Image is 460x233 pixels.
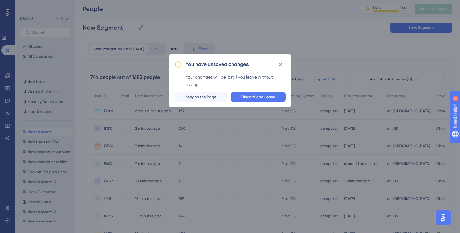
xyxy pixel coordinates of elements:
[241,94,275,99] span: Discard and Leave
[15,2,39,9] span: Need Help?
[186,94,216,99] span: Stay on the Page
[186,73,286,88] div: Your changes will be lost if you leave without saving.
[434,208,452,227] iframe: UserGuiding AI Assistant Launcher
[186,61,249,68] h2: You have unsaved changes.
[43,3,45,8] div: 4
